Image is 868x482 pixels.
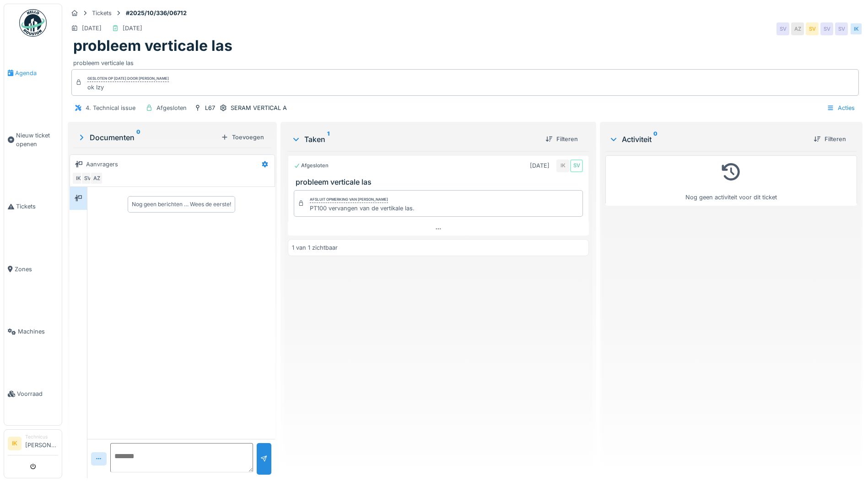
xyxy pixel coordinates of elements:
img: Badge_color-CXgf-gQk.svg [19,9,47,37]
li: [PERSON_NAME] [25,433,58,453]
div: Afgesloten [156,104,187,112]
div: SV [570,159,583,172]
a: Tickets [4,175,62,238]
div: Documenten [77,132,217,143]
sup: 0 [136,132,140,143]
span: Machines [18,327,58,336]
div: SV [806,22,819,35]
div: 1 van 1 zichtbaar [292,243,338,252]
div: Nog geen activiteit voor dit ticket [611,159,851,202]
div: Afgesloten [294,162,329,170]
div: ok Izy [87,83,169,92]
div: probleem verticale las [73,55,857,67]
div: Activiteit [609,134,806,145]
div: Acties [823,101,859,115]
a: Zones [4,238,62,300]
div: Afsluit opmerking van [PERSON_NAME] [310,197,388,203]
div: PT100 vervangen van de vertikale las. [310,204,415,213]
div: [DATE] [82,24,102,33]
div: 4. Technical issue [86,104,135,112]
div: SV [81,172,94,185]
div: AZ [791,22,804,35]
a: Machines [4,301,62,363]
div: SV [820,22,833,35]
div: AZ [90,172,103,185]
div: Toevoegen [217,131,268,143]
div: SERAM VERTICAL A [231,104,287,112]
div: [DATE] [530,161,550,170]
div: SV [835,22,848,35]
a: Voorraad [4,363,62,425]
span: Tickets [16,202,58,211]
div: Gesloten op [DATE] door [PERSON_NAME] [87,76,169,82]
div: Filteren [810,133,850,145]
div: Nog geen berichten … Wees de eerste! [132,200,231,208]
a: IK Technicus[PERSON_NAME] [8,433,58,455]
li: IK [8,437,22,450]
span: Zones [15,265,58,274]
div: Taken [291,134,538,145]
div: SV [776,22,789,35]
div: Filteren [542,133,582,145]
strong: #2025/10/336/06712 [122,9,190,17]
a: Nieuw ticket openen [4,104,62,175]
span: Nieuw ticket openen [16,131,58,148]
sup: 0 [653,134,658,145]
div: Tickets [92,9,112,17]
a: Agenda [4,42,62,104]
span: Agenda [15,69,58,77]
h3: probleem verticale las [296,178,585,186]
div: IK [556,159,569,172]
div: Technicus [25,433,58,440]
span: Voorraad [17,389,58,398]
div: [DATE] [123,24,142,33]
div: IK [850,22,863,35]
div: Aanvragers [86,160,118,169]
div: L67 [205,104,215,112]
sup: 1 [327,134,329,145]
h1: probleem verticale las [73,37,232,55]
div: IK [72,172,85,185]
